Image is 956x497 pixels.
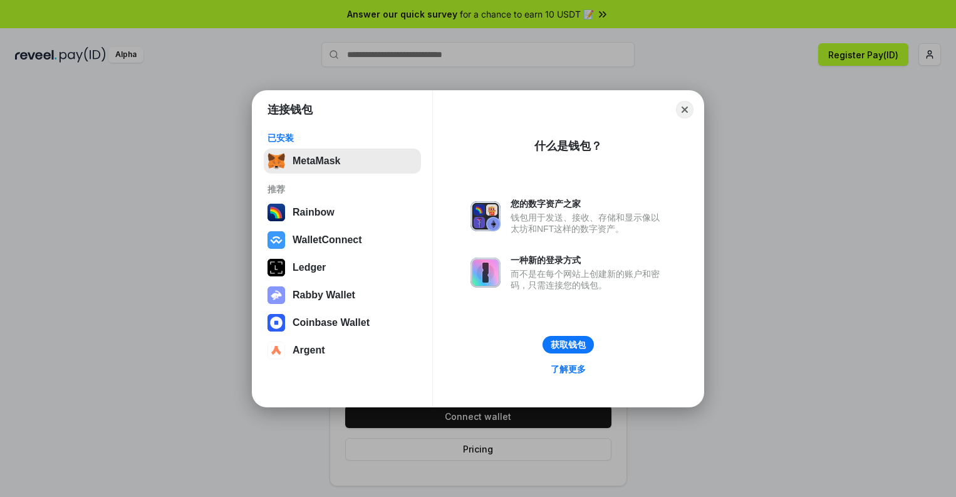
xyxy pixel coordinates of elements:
img: svg+xml,%3Csvg%20width%3D%2228%22%20height%3D%2228%22%20viewBox%3D%220%200%2028%2028%22%20fill%3D... [268,314,285,332]
div: 什么是钱包？ [534,139,602,154]
img: svg+xml,%3Csvg%20xmlns%3D%22http%3A%2F%2Fwww.w3.org%2F2000%2Fsvg%22%20fill%3D%22none%22%20viewBox... [470,201,501,231]
div: Argent [293,345,325,356]
img: svg+xml,%3Csvg%20xmlns%3D%22http%3A%2F%2Fwww.w3.org%2F2000%2Fsvg%22%20fill%3D%22none%22%20viewBox... [470,258,501,288]
button: 获取钱包 [543,336,594,353]
div: Rainbow [293,207,335,218]
h1: 连接钱包 [268,102,313,117]
div: 推荐 [268,184,417,195]
div: 而不是在每个网站上创建新的账户和密码，只需连接您的钱包。 [511,268,666,291]
div: 了解更多 [551,364,586,375]
div: 获取钱包 [551,339,586,350]
div: Coinbase Wallet [293,317,370,328]
div: MetaMask [293,155,340,167]
div: Rabby Wallet [293,290,355,301]
button: MetaMask [264,149,421,174]
div: 您的数字资产之家 [511,198,666,209]
button: WalletConnect [264,228,421,253]
div: 已安装 [268,132,417,144]
div: 钱包用于发送、接收、存储和显示像以太坊和NFT这样的数字资产。 [511,212,666,234]
button: Ledger [264,255,421,280]
img: svg+xml,%3Csvg%20width%3D%22120%22%20height%3D%22120%22%20viewBox%3D%220%200%20120%20120%22%20fil... [268,204,285,221]
div: Ledger [293,262,326,273]
div: WalletConnect [293,234,362,246]
button: Rainbow [264,200,421,225]
img: svg+xml,%3Csvg%20xmlns%3D%22http%3A%2F%2Fwww.w3.org%2F2000%2Fsvg%22%20width%3D%2228%22%20height%3... [268,259,285,276]
button: Close [676,101,694,118]
img: svg+xml,%3Csvg%20fill%3D%22none%22%20height%3D%2233%22%20viewBox%3D%220%200%2035%2033%22%20width%... [268,152,285,170]
button: Coinbase Wallet [264,310,421,335]
a: 了解更多 [543,361,593,377]
div: 一种新的登录方式 [511,254,666,266]
img: svg+xml,%3Csvg%20width%3D%2228%22%20height%3D%2228%22%20viewBox%3D%220%200%2028%2028%22%20fill%3D... [268,231,285,249]
img: svg+xml,%3Csvg%20xmlns%3D%22http%3A%2F%2Fwww.w3.org%2F2000%2Fsvg%22%20fill%3D%22none%22%20viewBox... [268,286,285,304]
img: svg+xml,%3Csvg%20width%3D%2228%22%20height%3D%2228%22%20viewBox%3D%220%200%2028%2028%22%20fill%3D... [268,342,285,359]
button: Rabby Wallet [264,283,421,308]
button: Argent [264,338,421,363]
